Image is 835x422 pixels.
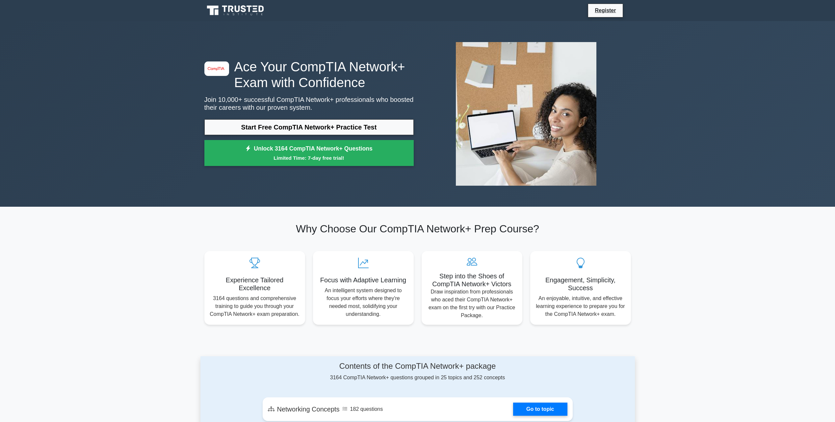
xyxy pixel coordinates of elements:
p: 3164 questions and comprehensive training to guide you through your CompTIA Network+ exam prepara... [210,294,300,318]
h5: Experience Tailored Excellence [210,276,300,292]
h5: Step into the Shoes of CompTIA Network+ Victors [427,272,517,288]
a: Go to topic [513,403,567,416]
p: An intelligent system designed to focus your efforts where they're needed most, solidifying your ... [318,287,408,318]
p: Draw inspiration from professionals who aced their CompTIA Network+ exam on the first try with ou... [427,288,517,319]
h5: Engagement, Simplicity, Success [535,276,626,292]
a: Register [591,6,620,14]
h1: Ace Your CompTIA Network+ Exam with Confidence [204,59,414,90]
p: An enjoyable, intuitive, and effective learning experience to prepare you for the CompTIA Network... [535,294,626,318]
a: Start Free CompTIA Network+ Practice Test [204,119,414,135]
h4: Contents of the CompTIA Network+ package [263,362,573,371]
h2: Why Choose Our CompTIA Network+ Prep Course? [204,223,631,235]
small: Limited Time: 7-day free trial! [213,154,405,162]
a: Unlock 3164 CompTIA Network+ QuestionsLimited Time: 7-day free trial! [204,140,414,166]
div: 3164 CompTIA Network+ questions grouped in 25 topics and 252 concepts [263,362,573,382]
p: Join 10,000+ successful CompTIA Network+ professionals who boosted their careers with our proven ... [204,96,414,111]
h5: Focus with Adaptive Learning [318,276,408,284]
